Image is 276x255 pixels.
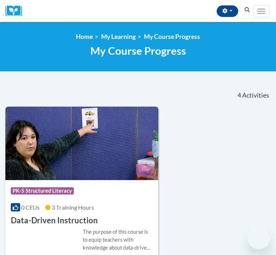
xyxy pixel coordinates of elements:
[90,44,186,57] span: My Course Progress
[11,215,98,226] h3: Data-Driven Instruction
[242,91,269,99] span: Activities
[237,91,241,99] span: 4
[217,5,238,17] button: Account Settings
[76,33,93,40] a: Home
[5,107,158,180] img: Course Logo
[144,33,200,40] a: My Course Progress
[101,33,136,40] a: My Learning
[5,5,27,17] a: Cox Campus
[247,226,270,249] iframe: Button to launch messaging window
[52,204,94,211] span: 3 Training Hours
[83,228,153,252] div: The purpose of this course is to equip teachers with knowledge about data-driven instruction. The...
[21,204,40,211] span: 0 CEUs
[11,187,74,194] span: PK-5 Structured Literacy
[5,5,27,17] img: Logo brand
[242,6,253,14] button: Search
